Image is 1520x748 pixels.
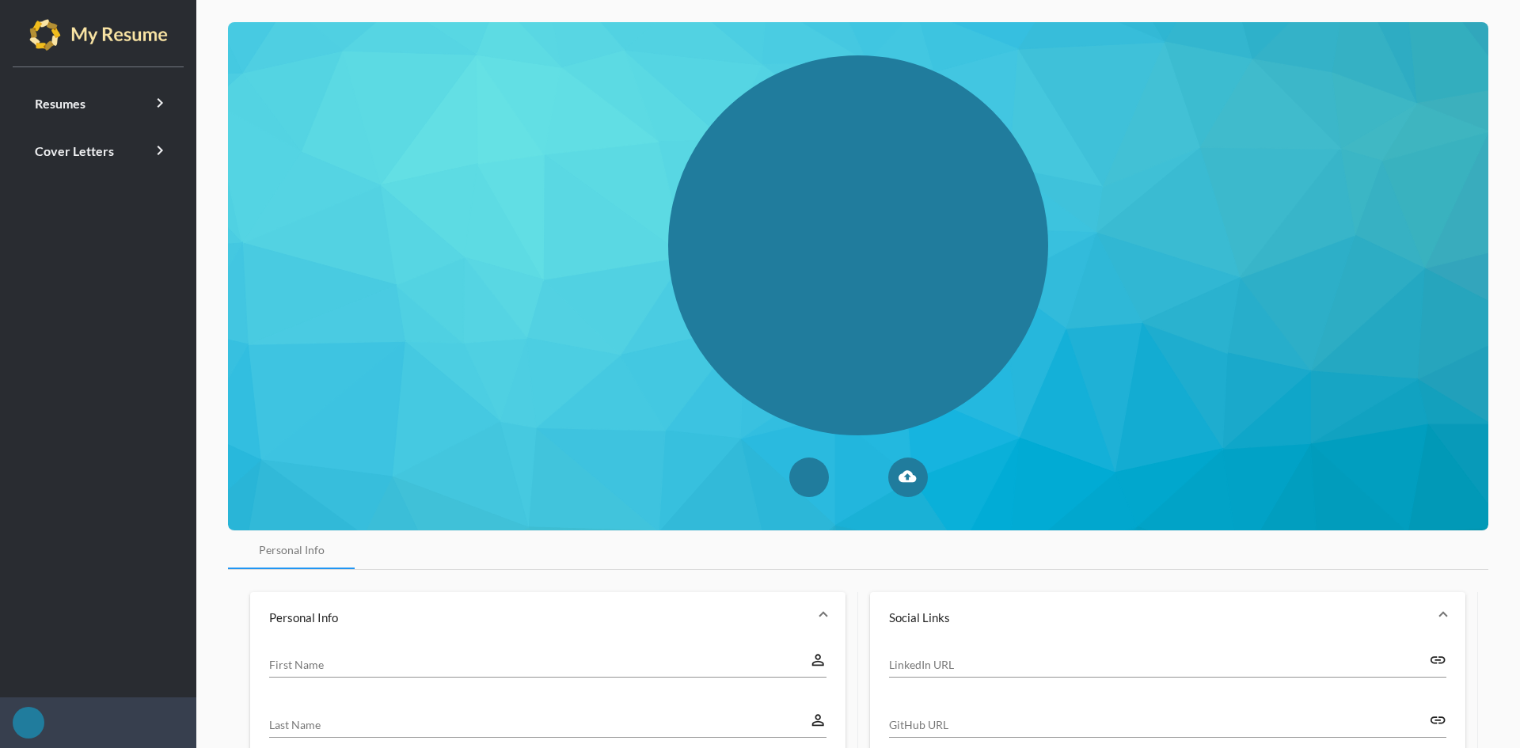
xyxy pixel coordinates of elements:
mat-icon: perm_identity [809,711,826,730]
span: Resumes [35,96,85,111]
i: keyboard_arrow_right [150,93,169,112]
div: Personal Info [259,542,325,558]
mat-icon: link [1429,711,1446,730]
input: GitHub URL [889,716,1429,733]
mat-expansion-panel-header: Personal Info [250,592,845,643]
mat-panel-title: Social Links [889,609,1427,625]
img: my-resume-light.png [29,19,168,51]
mat-panel-title: Personal Info [269,609,807,625]
mat-icon: cloud_upload [899,468,918,487]
mat-expansion-panel-header: Social Links [870,592,1465,643]
i: keyboard_arrow_right [150,141,169,160]
input: Last Name [269,716,809,733]
mat-icon: link [1429,651,1446,670]
mat-icon: perm_identity [809,651,826,670]
input: First Name [269,656,809,673]
input: LinkedIn URL [889,656,1429,673]
span: Cover Letters [35,143,114,158]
